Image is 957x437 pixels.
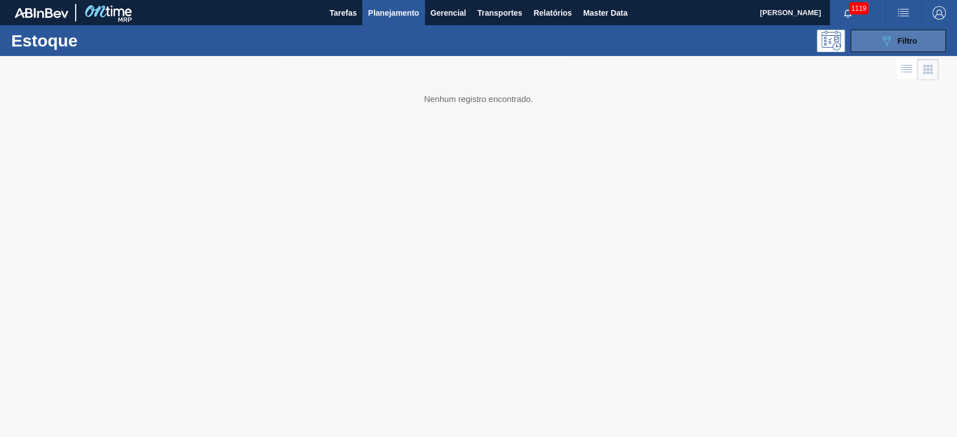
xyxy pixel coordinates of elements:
span: Gerencial [431,6,466,20]
img: userActions [896,6,910,20]
span: Planejamento [368,6,419,20]
span: 1119 [849,2,868,15]
img: Logout [932,6,946,20]
button: Filtro [850,30,946,52]
h1: Estoque [11,34,175,47]
span: Master Data [583,6,627,20]
span: Tarefas [330,6,357,20]
span: Transportes [477,6,522,20]
div: Pogramando: nenhum usuário selecionado [817,30,845,52]
img: TNhmsLtSVTkK8tSr43FrP2fwEKptu5GPRR3wAAAABJRU5ErkJggg== [15,8,68,18]
span: Relatórios [533,6,571,20]
button: Notificações [830,5,866,21]
span: Filtro [898,36,917,45]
